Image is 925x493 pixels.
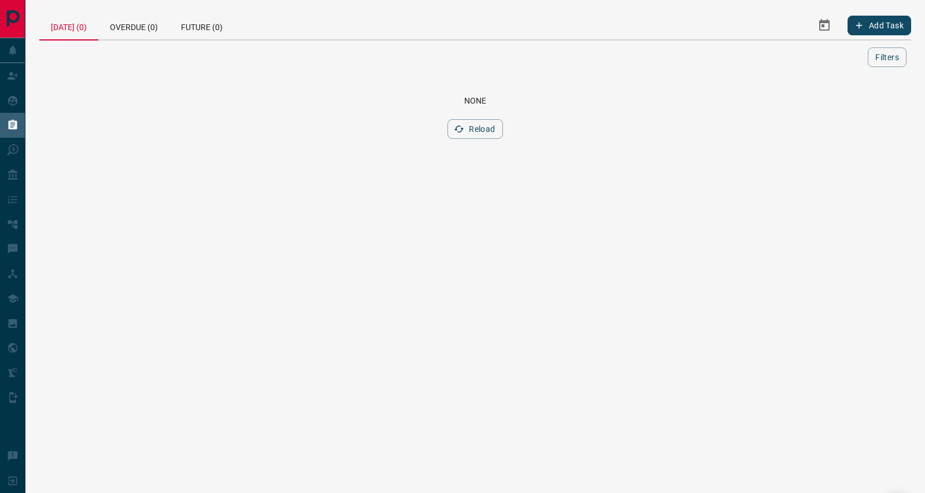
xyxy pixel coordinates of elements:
[447,119,502,139] button: Reload
[39,12,98,41] div: [DATE] (0)
[169,12,234,39] div: Future (0)
[848,16,911,35] button: Add Task
[98,12,169,39] div: Overdue (0)
[53,96,897,105] div: None
[868,47,906,67] button: Filters
[811,12,838,39] button: Select Date Range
